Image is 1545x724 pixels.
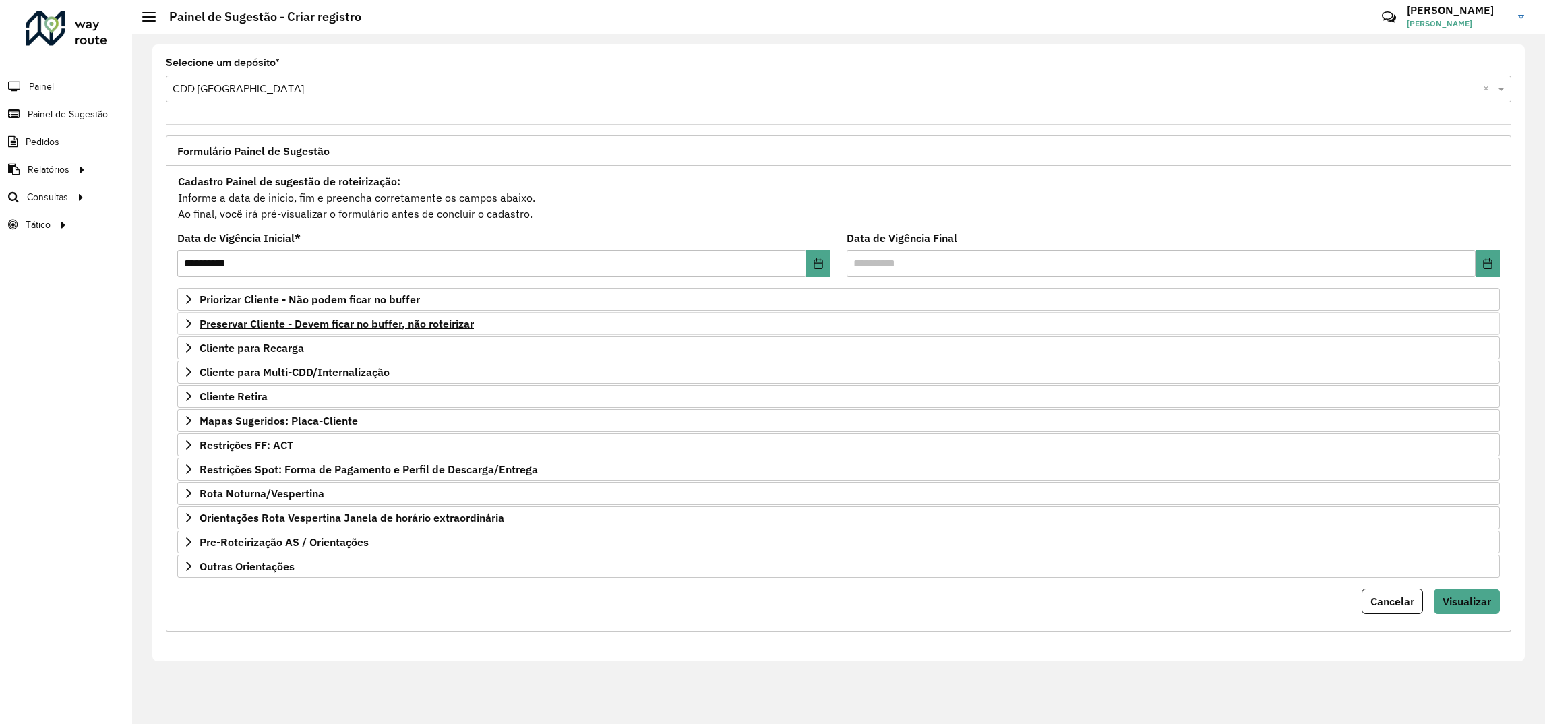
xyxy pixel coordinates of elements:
span: Painel [29,80,54,94]
h2: Painel de Sugestão - Criar registro [156,9,361,24]
span: Orientações Rota Vespertina Janela de horário extraordinária [200,512,504,523]
span: Painel de Sugestão [28,107,108,121]
span: Restrições Spot: Forma de Pagamento e Perfil de Descarga/Entrega [200,464,538,475]
a: Rota Noturna/Vespertina [177,482,1500,505]
span: Restrições FF: ACT [200,440,293,450]
div: Informe a data de inicio, fim e preencha corretamente os campos abaixo. Ao final, você irá pré-vi... [177,173,1500,222]
button: Choose Date [1476,250,1500,277]
span: Rota Noturna/Vespertina [200,488,324,499]
span: Cancelar [1370,595,1414,608]
span: Cliente para Recarga [200,342,304,353]
label: Data de Vigência Final [847,230,957,246]
span: Priorizar Cliente - Não podem ficar no buffer [200,294,420,305]
a: Cliente para Recarga [177,336,1500,359]
span: Consultas [27,190,68,204]
strong: Cadastro Painel de sugestão de roteirização: [178,175,400,188]
span: Formulário Painel de Sugestão [177,146,330,156]
span: Pedidos [26,135,59,149]
h3: [PERSON_NAME] [1407,4,1508,17]
a: Mapas Sugeridos: Placa-Cliente [177,409,1500,432]
a: Cliente Retira [177,385,1500,408]
span: Cliente para Multi-CDD/Internalização [200,367,390,378]
span: Outras Orientações [200,561,295,572]
span: Relatórios [28,162,69,177]
a: Cliente para Multi-CDD/Internalização [177,361,1500,384]
button: Visualizar [1434,589,1500,614]
a: Contato Rápido [1374,3,1403,32]
span: Cliente Retira [200,391,268,402]
span: Visualizar [1443,595,1491,608]
a: Orientações Rota Vespertina Janela de horário extraordinária [177,506,1500,529]
span: Mapas Sugeridos: Placa-Cliente [200,415,358,426]
a: Restrições Spot: Forma de Pagamento e Perfil de Descarga/Entrega [177,458,1500,481]
span: Clear all [1483,81,1494,97]
span: Pre-Roteirização AS / Orientações [200,537,369,547]
span: Tático [26,218,51,232]
label: Selecione um depósito [166,55,280,71]
button: Choose Date [806,250,830,277]
a: Restrições FF: ACT [177,433,1500,456]
a: Outras Orientações [177,555,1500,578]
a: Priorizar Cliente - Não podem ficar no buffer [177,288,1500,311]
button: Cancelar [1362,589,1423,614]
a: Preservar Cliente - Devem ficar no buffer, não roteirizar [177,312,1500,335]
label: Data de Vigência Inicial [177,230,301,246]
span: Preservar Cliente - Devem ficar no buffer, não roteirizar [200,318,474,329]
span: [PERSON_NAME] [1407,18,1508,30]
a: Pre-Roteirização AS / Orientações [177,531,1500,553]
